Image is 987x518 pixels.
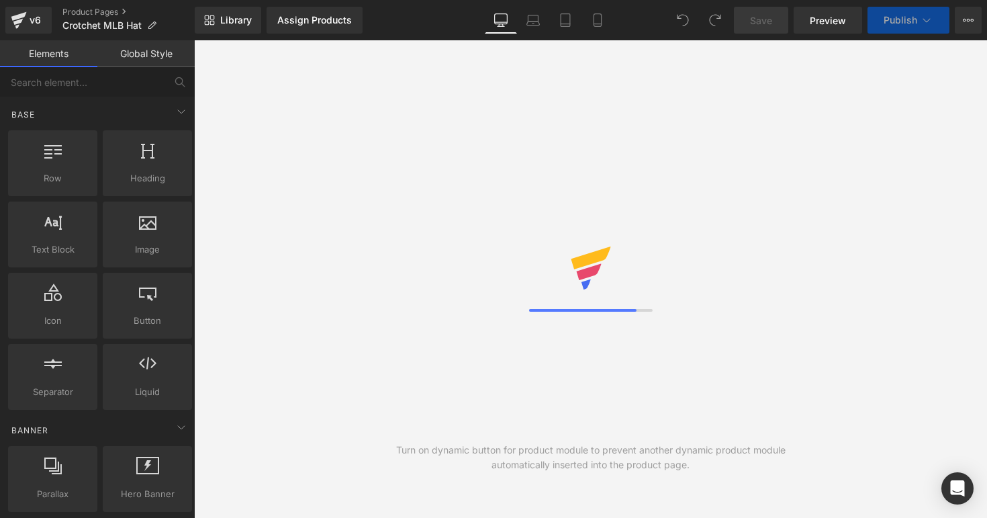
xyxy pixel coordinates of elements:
div: Open Intercom Messenger [941,472,974,505]
a: Preview [794,7,862,34]
button: Publish [867,7,949,34]
a: Mobile [581,7,614,34]
span: Base [10,108,36,121]
a: New Library [195,7,261,34]
span: Save [750,13,772,28]
a: Tablet [549,7,581,34]
button: More [955,7,982,34]
div: v6 [27,11,44,29]
span: Hero Banner [107,487,188,501]
a: v6 [5,7,52,34]
span: Liquid [107,385,188,399]
span: Button [107,314,188,328]
span: Row [12,171,93,185]
span: Parallax [12,487,93,501]
span: Separator [12,385,93,399]
span: Crotchet MLB Hat [62,20,142,31]
span: Icon [12,314,93,328]
span: Text Block [12,243,93,257]
span: Banner [10,424,50,437]
span: Heading [107,171,188,185]
a: Global Style [97,40,195,67]
span: Library [220,14,252,26]
span: Publish [884,15,917,26]
span: Image [107,243,188,257]
button: Undo [669,7,696,34]
div: Assign Products [277,15,352,26]
a: Product Pages [62,7,195,17]
button: Redo [702,7,728,34]
a: Laptop [517,7,549,34]
a: Desktop [485,7,517,34]
div: Turn on dynamic button for product module to prevent another dynamic product module automatically... [392,443,789,472]
span: Preview [810,13,846,28]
